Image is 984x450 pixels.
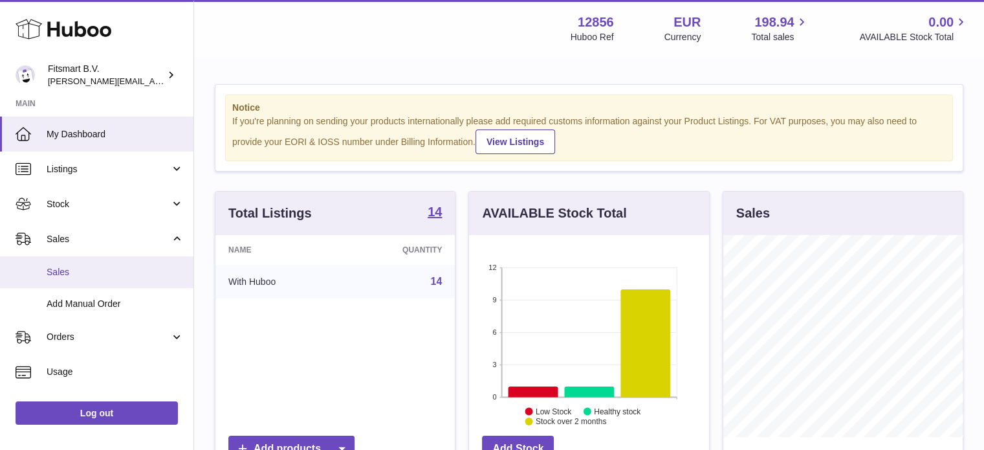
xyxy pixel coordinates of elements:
[664,31,701,43] div: Currency
[489,264,497,271] text: 12
[736,205,770,222] h3: Sales
[928,14,954,31] span: 0.00
[47,163,170,175] span: Listings
[47,298,184,310] span: Add Manual Order
[431,276,443,287] a: 14
[16,65,35,85] img: jonathan@leaderoo.com
[232,115,946,154] div: If you're planning on sending your products internationally please add required customs informati...
[215,265,342,298] td: With Huboo
[342,235,455,265] th: Quantity
[476,129,555,154] a: View Listings
[47,128,184,141] span: My Dashboard
[493,393,497,401] text: 0
[571,31,614,43] div: Huboo Ref
[16,401,178,425] a: Log out
[482,205,626,222] h3: AVAILABLE Stock Total
[48,76,259,86] span: [PERSON_NAME][EMAIL_ADDRESS][DOMAIN_NAME]
[859,14,968,43] a: 0.00 AVAILABLE Stock Total
[493,328,497,336] text: 6
[47,198,170,210] span: Stock
[215,235,342,265] th: Name
[578,14,614,31] strong: 12856
[47,366,184,378] span: Usage
[493,296,497,304] text: 9
[48,63,164,87] div: Fitsmart B.V.
[594,407,641,416] text: Healthy stock
[47,266,184,278] span: Sales
[751,31,809,43] span: Total sales
[493,361,497,368] text: 3
[859,31,968,43] span: AVAILABLE Stock Total
[754,14,794,31] span: 198.94
[536,417,606,426] text: Stock over 2 months
[47,233,170,245] span: Sales
[428,205,442,221] a: 14
[751,14,809,43] a: 198.94 Total sales
[673,14,701,31] strong: EUR
[428,205,442,218] strong: 14
[232,102,946,114] strong: Notice
[536,407,572,416] text: Low Stock
[47,331,170,343] span: Orders
[228,205,312,222] h3: Total Listings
